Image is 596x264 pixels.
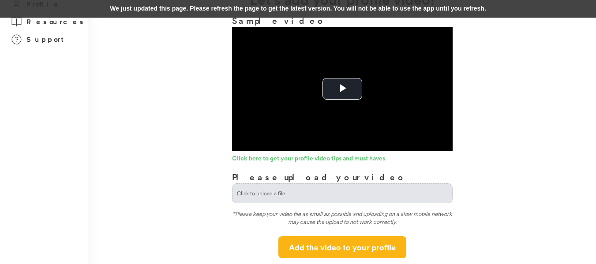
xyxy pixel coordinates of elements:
[26,16,86,27] h3: Resources
[232,210,453,230] div: *Please keep your video file as small as possible and uploading on a slow mobile network may caus...
[232,27,453,151] div: Video Player
[232,171,406,183] h3: Please upload your video
[232,155,453,164] a: Click here to get your profile video tips and must haves
[232,14,453,27] h3: Sample video
[278,236,406,258] button: Add the video to your profile
[26,34,68,45] h3: Support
